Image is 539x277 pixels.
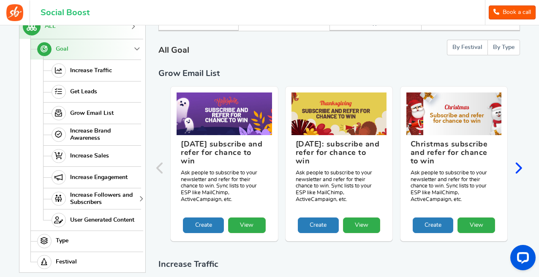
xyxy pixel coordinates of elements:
[43,166,141,188] a: Increase Engagement
[457,217,495,233] a: View
[70,128,139,142] span: Increase Brand Awareness
[56,46,68,53] span: Goal
[183,217,224,233] a: Create
[487,40,520,55] button: By Type
[43,124,141,145] a: Increase Brand Awareness
[43,60,141,81] a: Increase Traffic
[30,39,141,60] a: Goal
[296,140,382,170] h3: [DATE]: subscribe and refer for chance to win
[504,242,539,277] iframe: LiveChat chat widget
[43,81,141,103] a: Get Leads
[158,46,189,54] span: All Goal
[70,67,112,74] span: Increase Traffic
[6,4,23,21] img: Social Boost
[43,102,141,124] a: Grow Email List
[43,188,141,209] a: Increase Followers and Subscribers
[158,69,220,78] span: Grow Email List
[181,140,267,170] h3: [DATE] subscribe and refer for chance to win
[19,14,141,39] a: ALL
[43,145,141,167] a: Increase Sales
[411,140,497,170] h3: Christmas subscribe and refer for chance to win
[56,258,77,266] span: Festival
[343,217,381,233] a: View
[291,135,387,217] figcaption: Ask people to subscribe to your newsletter and refer for their chance to win. Sync lists to your ...
[70,152,109,160] span: Increase Sales
[158,260,218,269] span: Increase Traffic
[177,135,272,217] figcaption: Ask people to subscribe to your newsletter and refer for their chance to win. Sync lists to your ...
[70,192,139,206] span: Increase Followers and Subscribers
[298,217,339,233] a: Create
[228,217,266,233] a: View
[447,40,487,55] button: By Festival
[70,217,134,224] span: User Generated Content
[41,8,90,17] h1: Social Boost
[413,217,454,233] a: Create
[56,237,68,244] span: Type
[70,110,114,117] span: Grow Email List
[45,23,56,30] span: ALL
[43,209,141,231] a: User Generated Content
[514,160,522,178] div: Next slide
[30,231,141,252] a: Type
[406,135,501,217] figcaption: Ask people to subscribe to your newsletter and refer for their chance to win. Sync lists to your ...
[70,88,97,95] span: Get Leads
[70,174,128,181] span: Increase Engagement
[30,252,141,273] a: Festival
[489,5,536,19] a: Book a call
